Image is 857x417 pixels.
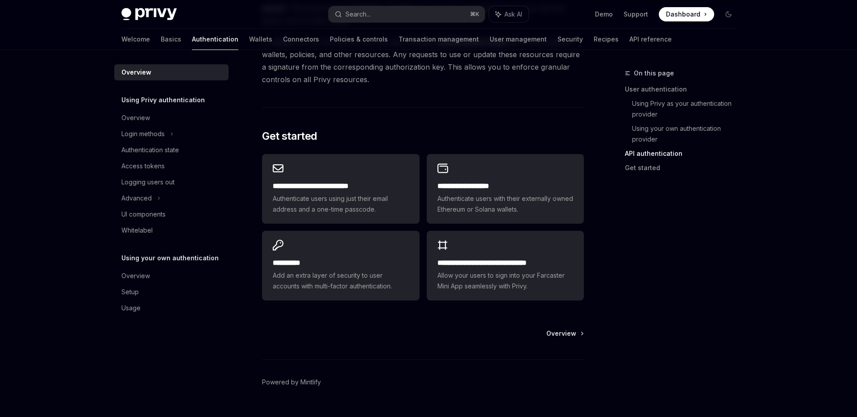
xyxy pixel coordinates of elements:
[546,329,583,338] a: Overview
[114,142,229,158] a: Authentication state
[594,29,619,50] a: Recipes
[121,253,219,263] h5: Using your own authentication
[330,29,388,50] a: Policies & controls
[121,95,205,105] h5: Using Privy authentication
[490,29,547,50] a: User management
[121,303,141,313] div: Usage
[262,129,317,143] span: Get started
[121,177,175,188] div: Logging users out
[121,225,153,236] div: Whitelabel
[437,193,573,215] span: Authenticate users with their externally owned Ethereum or Solana wallets.
[489,6,528,22] button: Ask AI
[121,129,165,139] div: Login methods
[121,193,152,204] div: Advanced
[121,113,150,123] div: Overview
[121,287,139,297] div: Setup
[283,29,319,50] a: Connectors
[632,121,743,146] a: Using your own authentication provider
[721,7,736,21] button: Toggle dark mode
[546,329,576,338] span: Overview
[121,67,151,78] div: Overview
[114,110,229,126] a: Overview
[632,96,743,121] a: Using Privy as your authentication provider
[114,206,229,222] a: UI components
[121,145,179,155] div: Authentication state
[345,9,370,20] div: Search...
[262,378,321,387] a: Powered by Mintlify
[114,268,229,284] a: Overview
[273,270,408,292] span: Add an extra layer of security to user accounts with multi-factor authentication.
[629,29,672,50] a: API reference
[659,7,714,21] a: Dashboard
[273,193,408,215] span: Authenticate users using just their email address and a one-time passcode.
[114,64,229,80] a: Overview
[121,29,150,50] a: Welcome
[437,270,573,292] span: Allow your users to sign into your Farcaster Mini App seamlessly with Privy.
[262,36,584,86] span: In addition to the API secret, you can also configure that control specific wallets, policies, an...
[114,174,229,190] a: Logging users out
[121,271,150,281] div: Overview
[114,300,229,316] a: Usage
[329,6,485,22] button: Search...⌘K
[114,222,229,238] a: Whitelabel
[121,209,166,220] div: UI components
[121,8,177,21] img: dark logo
[595,10,613,19] a: Demo
[470,11,479,18] span: ⌘ K
[625,146,743,161] a: API authentication
[666,10,700,19] span: Dashboard
[624,10,648,19] a: Support
[557,29,583,50] a: Security
[634,68,674,79] span: On this page
[427,154,584,224] a: **** **** **** ****Authenticate users with their externally owned Ethereum or Solana wallets.
[121,161,165,171] div: Access tokens
[114,284,229,300] a: Setup
[114,158,229,174] a: Access tokens
[161,29,181,50] a: Basics
[262,231,419,300] a: **** *****Add an extra layer of security to user accounts with multi-factor authentication.
[625,161,743,175] a: Get started
[192,29,238,50] a: Authentication
[399,29,479,50] a: Transaction management
[625,82,743,96] a: User authentication
[249,29,272,50] a: Wallets
[504,10,522,19] span: Ask AI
